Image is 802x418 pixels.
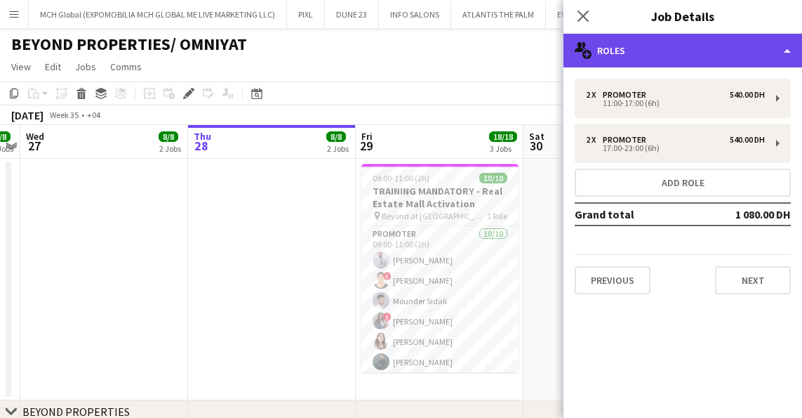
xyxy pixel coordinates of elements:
[575,266,650,294] button: Previous
[45,60,61,73] span: Edit
[159,143,181,154] div: 2 Jobs
[105,58,147,76] a: Comms
[603,90,652,100] div: Promoter
[586,90,603,100] div: 2 x
[563,34,802,67] div: Roles
[379,1,451,28] button: INFO SALONS
[39,58,67,76] a: Edit
[487,211,507,221] span: 1 Role
[529,130,544,143] span: Sat
[11,34,247,55] h1: BEYOND PROPERTIES/ OMNIYAT
[489,131,517,142] span: 18/18
[46,110,81,120] span: Week 35
[361,130,373,143] span: Fri
[192,138,211,154] span: 28
[87,110,100,120] div: +04
[586,135,603,145] div: 2 x
[575,169,791,197] button: Add role
[159,131,178,142] span: 8/8
[325,1,379,28] button: DUNE 23
[730,135,765,145] div: 540.00 DH
[702,203,791,226] td: 1 080.00 DH
[11,60,31,73] span: View
[383,272,392,280] span: !
[327,143,349,154] div: 2 Jobs
[69,58,102,76] a: Jobs
[24,138,44,154] span: 27
[586,145,765,152] div: 17:00-23:00 (6h)
[110,60,142,73] span: Comms
[361,185,519,210] h3: TRAINING MANDATORY - Real Estate Mall Activation
[490,143,516,154] div: 3 Jobs
[359,138,373,154] span: 29
[730,90,765,100] div: 540.00 DH
[527,138,544,154] span: 30
[715,266,791,294] button: Next
[361,164,519,372] app-job-card: 09:00-11:00 (2h)10/10TRAINING MANDATORY - Real Estate Mall Activation Beyond at [GEOGRAPHIC_DATA]...
[6,58,36,76] a: View
[603,135,652,145] div: Promoter
[546,1,613,28] button: EVOLUTION
[373,173,429,183] span: 09:00-11:00 (2h)
[451,1,546,28] button: ATLANTIS THE PALM
[575,203,702,226] td: Grand total
[326,131,346,142] span: 8/8
[29,1,287,28] button: MCH Global (EXPOMOBILIA MCH GLOBAL ME LIVE MARKETING LLC)
[26,130,44,143] span: Wed
[383,313,392,321] span: !
[563,7,802,25] h3: Job Details
[382,211,487,221] span: Beyond at [GEOGRAPHIC_DATA]
[194,130,211,143] span: Thu
[287,1,325,28] button: PIXL
[586,100,765,107] div: 11:00-17:00 (6h)
[75,60,96,73] span: Jobs
[479,173,507,183] span: 10/10
[11,108,44,122] div: [DATE]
